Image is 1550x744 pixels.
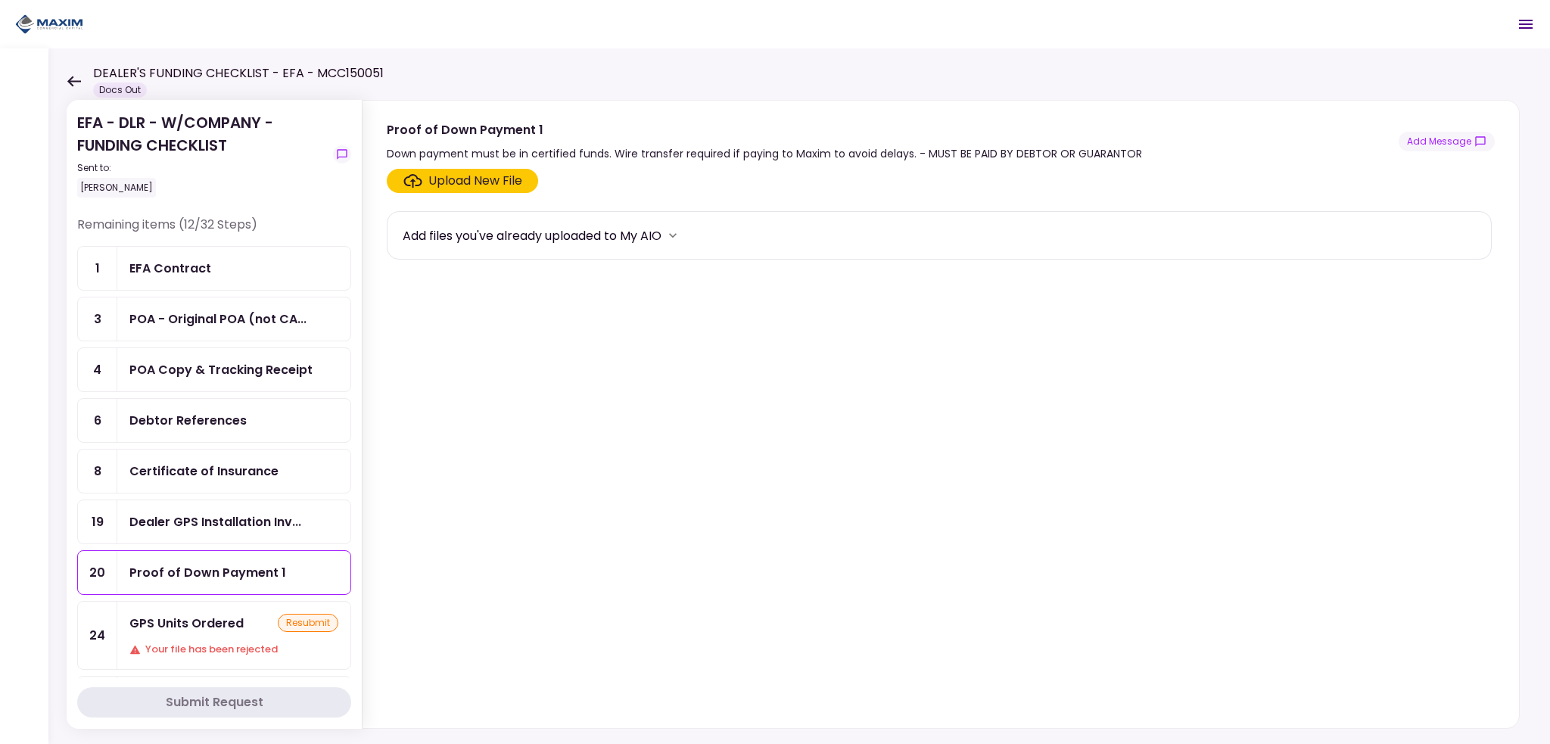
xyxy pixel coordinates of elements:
div: Add files you've already uploaded to My AIO [403,226,661,245]
a: 24GPS Units OrderedresubmitYour file has been rejected [77,601,351,670]
div: Upload New File [428,172,522,190]
div: 20 [78,551,117,594]
div: GPS Units Ordered [129,614,244,633]
div: Proof of Down Payment 1Down payment must be in certified funds. Wire transfer required if paying ... [362,100,1520,729]
div: Proof of Down Payment 1 [129,563,286,582]
div: POA Copy & Tracking Receipt [129,360,313,379]
div: Submit Request [166,693,263,711]
div: 3 [78,297,117,341]
h1: DEALER'S FUNDING CHECKLIST - EFA - MCC150051 [93,64,384,82]
a: 1EFA Contract [77,246,351,291]
a: 26GPS #1 Installed & Pinged [77,676,351,721]
div: 24 [78,602,117,669]
a: 3POA - Original POA (not CA or GA) [77,297,351,341]
div: Your file has been rejected [129,642,338,657]
div: resubmit [278,614,338,632]
div: POA - Original POA (not CA or GA) [129,310,307,328]
img: Partner icon [15,13,83,36]
a: 19Dealer GPS Installation Invoice [77,500,351,544]
div: Docs Out [93,82,147,98]
div: 6 [78,399,117,442]
button: Submit Request [77,687,351,718]
div: 1 [78,247,117,290]
div: EFA - DLR - W/COMPANY - FUNDING CHECKLIST [77,111,327,198]
button: Open menu [1508,6,1544,42]
a: 4POA Copy & Tracking Receipt [77,347,351,392]
a: 6Debtor References [77,398,351,443]
span: Click here to upload the required document [387,169,538,193]
div: 19 [78,500,117,543]
div: Proof of Down Payment 1 [387,120,1142,139]
div: [PERSON_NAME] [77,178,156,198]
div: 8 [78,450,117,493]
div: Debtor References [129,411,247,430]
button: show-messages [1399,132,1495,151]
div: 26 [78,677,117,720]
button: more [661,224,684,247]
button: show-messages [333,145,351,163]
div: Certificate of Insurance [129,462,279,481]
div: Sent to: [77,161,327,175]
a: 20Proof of Down Payment 1 [77,550,351,595]
div: EFA Contract [129,259,211,278]
div: 4 [78,348,117,391]
div: Down payment must be in certified funds. Wire transfer required if paying to Maxim to avoid delay... [387,145,1142,163]
div: Remaining items (12/32 Steps) [77,216,351,246]
div: Dealer GPS Installation Invoice [129,512,301,531]
a: 8Certificate of Insurance [77,449,351,493]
